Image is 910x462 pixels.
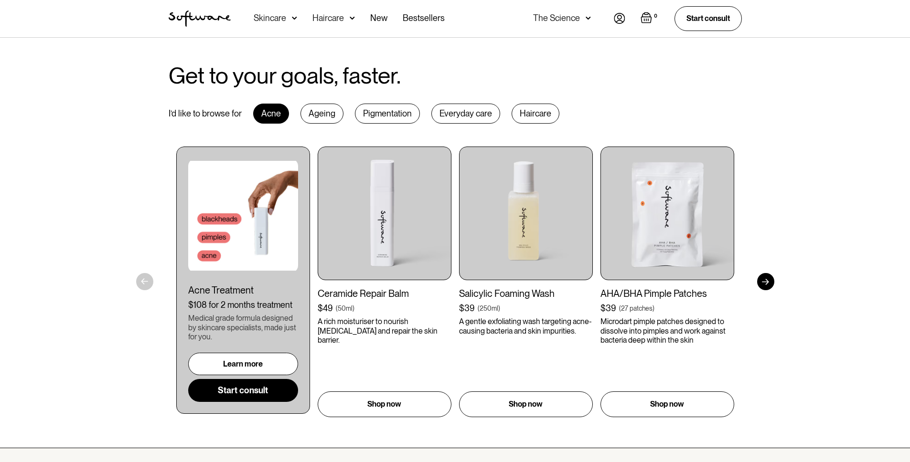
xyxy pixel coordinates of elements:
[300,104,343,124] div: Ageing
[431,104,500,124] div: Everyday care
[650,399,684,410] p: Shop now
[312,13,344,23] div: Haircare
[188,379,298,402] a: Start consult
[641,12,659,25] a: Open empty cart
[188,353,298,375] a: Learn more
[254,13,286,23] div: Skincare
[459,288,593,299] div: Salicylic Foaming Wash
[336,304,338,313] div: (
[653,304,654,313] div: )
[292,13,297,23] img: arrow down
[353,304,354,313] div: )
[350,13,355,23] img: arrow down
[459,317,593,335] p: A gentle exfoliating wash targeting acne-causing bacteria and skin impurities.
[169,108,242,119] div: I’d like to browse for
[169,10,231,27] img: Software Logo
[600,147,734,417] a: AHA/BHA Pimple Patches$39(27 patches)Microdart pimple patches designed to dissolve into pimples a...
[498,304,500,313] div: )
[459,147,593,417] a: Salicylic Foaming Wash$39(250ml)A gentle exfoliating wash targeting acne-causing bacteria and ski...
[674,6,742,31] a: Start consult
[318,147,451,417] a: Ceramide Repair Balm$49(50ml)A rich moisturiser to nourish [MEDICAL_DATA] and repair the skin bar...
[367,399,401,410] p: Shop now
[619,304,621,313] div: (
[652,12,659,21] div: 0
[600,288,734,299] div: AHA/BHA Pimple Patches
[355,104,420,124] div: Pigmentation
[169,63,401,88] h2: Get to your goals, faster.
[318,303,333,314] div: $49
[600,303,616,314] div: $39
[188,284,298,296] div: Acne Treatment
[223,359,263,368] div: Learn more
[509,399,543,410] p: Shop now
[338,304,353,313] div: 50ml
[478,304,480,313] div: (
[318,317,451,345] p: A rich moisturiser to nourish [MEDICAL_DATA] and repair the skin barrier.
[169,10,231,27] a: home
[318,288,451,299] div: Ceramide Repair Balm
[188,314,298,341] div: Medical grade formula designed by skincare specialists, made just for you.
[586,13,591,23] img: arrow down
[459,303,475,314] div: $39
[253,104,289,124] div: Acne
[621,304,653,313] div: 27 patches
[600,317,734,345] p: Microdart pimple patches designed to dissolve into pimples and work against bacteria deep within ...
[188,300,298,310] div: $108 for 2 months treatment
[533,13,580,23] div: The Science
[512,104,559,124] div: Haircare
[480,304,498,313] div: 250ml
